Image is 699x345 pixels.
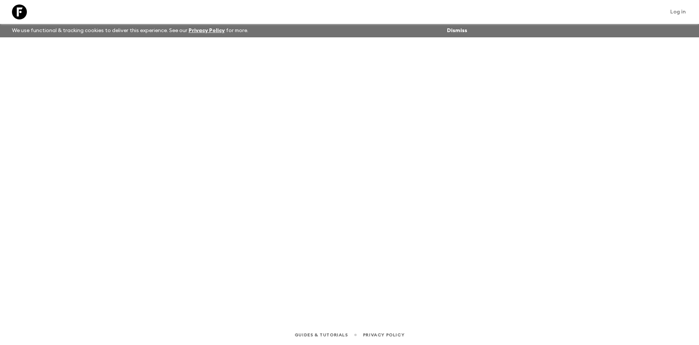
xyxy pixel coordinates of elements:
p: We use functional & tracking cookies to deliver this experience. See our for more. [9,24,251,37]
a: Privacy Policy [189,28,225,33]
button: Dismiss [445,25,469,36]
a: Privacy Policy [363,331,404,339]
a: Guides & Tutorials [295,331,348,339]
a: Log in [666,7,690,17]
